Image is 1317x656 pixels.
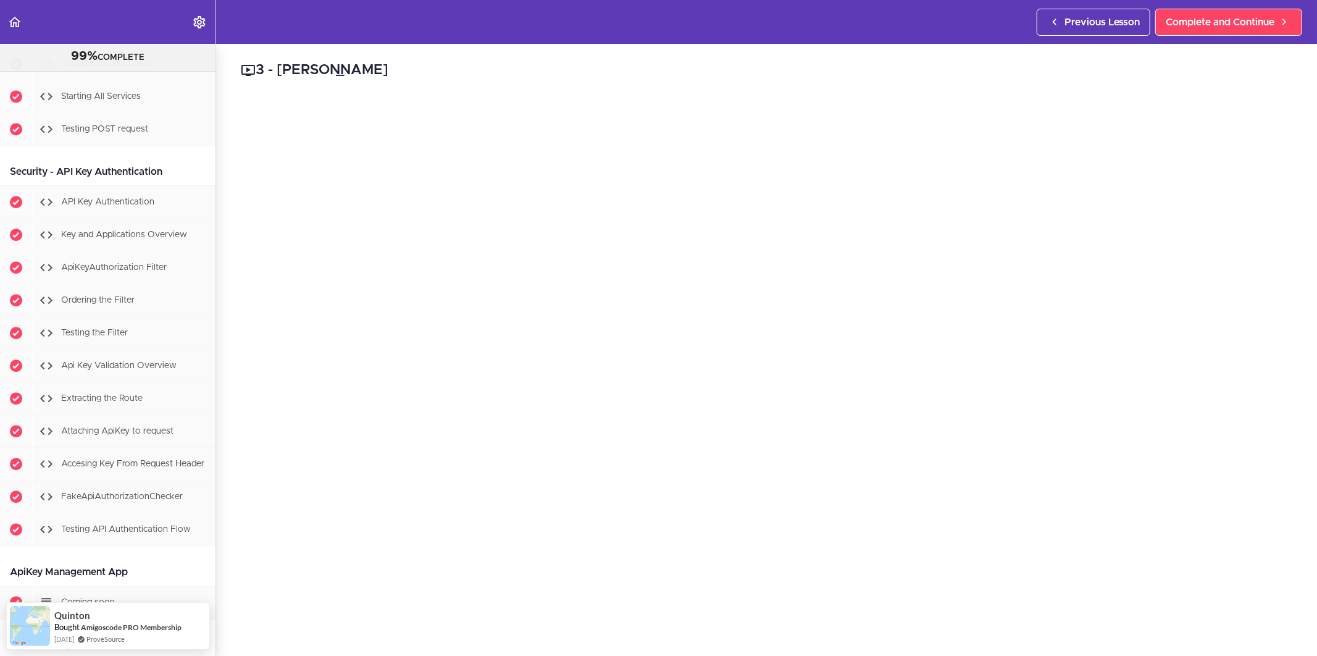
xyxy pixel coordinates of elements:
a: Previous Lesson [1037,9,1150,36]
span: Starting All Services [61,91,141,100]
span: 99% [71,50,98,62]
span: [DATE] [54,634,74,644]
span: Ordering the Filter [61,295,135,304]
span: ApiKeyAuthorization Filter [61,263,167,271]
span: Complete and Continue [1166,15,1274,30]
span: Testing POST request [61,124,148,133]
img: provesource social proof notification image [10,606,50,646]
span: Attaching ApiKey to request [61,426,174,435]
span: Coming soon [61,597,115,606]
span: Previous Lesson [1064,15,1140,30]
span: Quinton [54,610,90,621]
svg: Back to course curriculum [7,15,22,30]
span: Testing the Filter [61,328,128,337]
span: Key and Applications Overview [61,230,187,238]
h2: 3 - [PERSON_NAME] [241,60,1292,81]
span: Bought [54,622,80,632]
a: ProveSource [86,634,125,644]
span: API Key Authentication [61,197,154,206]
div: COMPLETE [15,49,200,65]
svg: Settings Menu [192,15,207,30]
span: Testing API Authentication Flow [61,524,191,533]
span: Accesing Key From Request Header [61,459,204,468]
span: FakeApiAuthorizationChecker [61,492,183,500]
span: Api Key Validation Overview [61,361,177,369]
a: Complete and Continue [1155,9,1302,36]
span: Extracting the Route [61,393,143,402]
a: Amigoscode PRO Membership [81,622,182,633]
